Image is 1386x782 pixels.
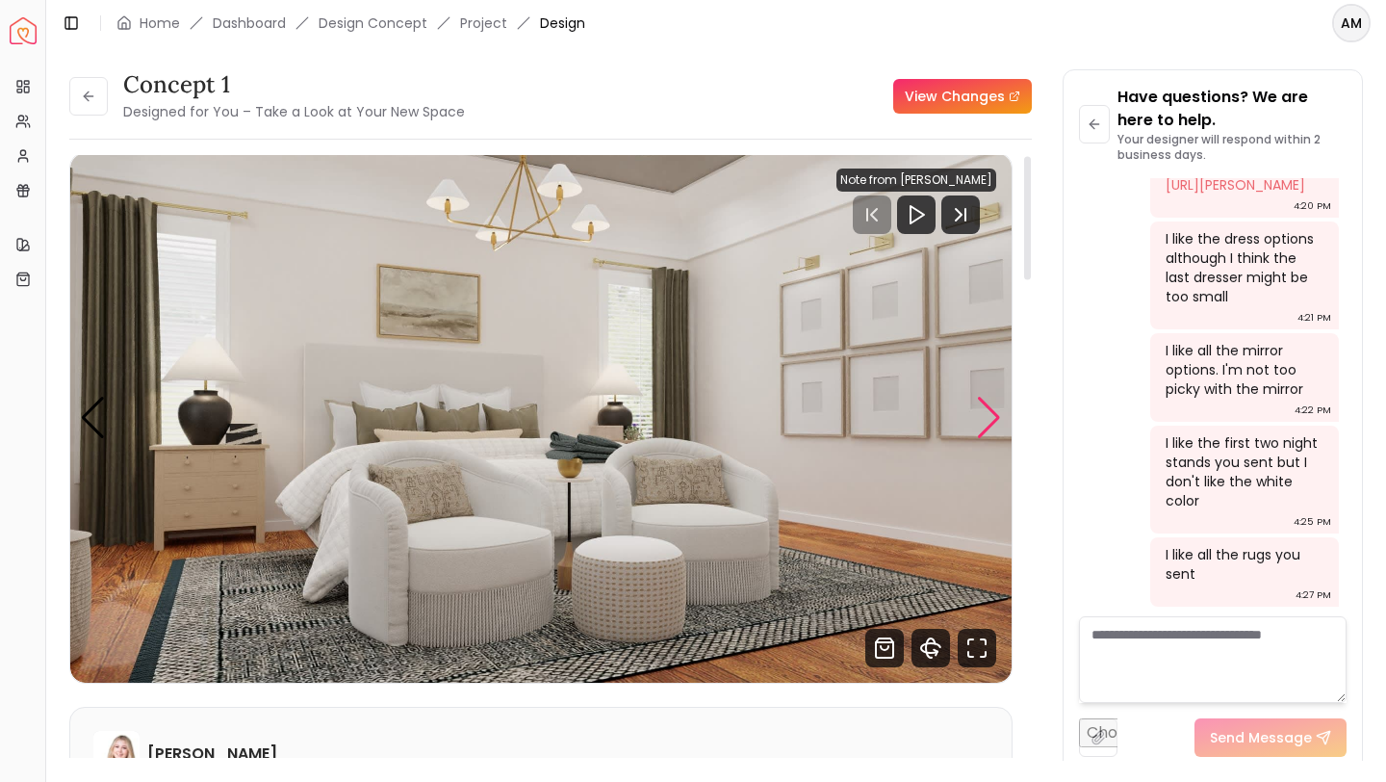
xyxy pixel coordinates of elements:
[1294,512,1331,532] div: 4:25 PM
[958,629,996,667] svg: Fullscreen
[80,397,106,439] div: Previous slide
[1296,586,1331,605] div: 4:27 PM
[123,69,465,100] h3: Concept 1
[865,629,904,667] svg: Shop Products from this design
[10,17,37,44] a: Spacejoy
[70,153,1012,683] div: Carousel
[1294,196,1331,216] div: 4:20 PM
[1334,6,1369,40] span: AM
[70,153,1012,683] div: 3 / 7
[976,397,1002,439] div: Next slide
[941,195,980,234] svg: Next Track
[116,13,585,33] nav: breadcrumb
[1332,4,1371,42] button: AM
[1117,132,1347,163] p: Your designer will respond within 2 business days.
[911,629,950,667] svg: 360 View
[93,731,140,777] img: Hannah James
[319,13,427,33] li: Design Concept
[10,17,37,44] img: Spacejoy Logo
[123,102,465,121] small: Designed for You – Take a Look at Your New Space
[460,13,507,33] a: Project
[140,13,180,33] a: Home
[1166,545,1321,584] div: I like all the rugs you sent
[213,13,286,33] a: Dashboard
[70,153,1012,683] img: Design Render 1
[1166,433,1321,510] div: I like the first two night stands you sent but I don't like the white color
[1117,86,1347,132] p: Have questions? We are here to help.
[893,79,1032,114] a: View Changes
[1166,229,1321,306] div: I like the dress options although I think the last dresser might be too small
[836,169,996,192] div: Note from [PERSON_NAME]
[1166,341,1321,399] div: I like all the mirror options. I'm not too picky with the mirror
[540,13,585,33] span: Design
[147,743,277,766] h6: [PERSON_NAME]
[1297,308,1331,327] div: 4:21 PM
[905,203,928,226] svg: Play
[1295,401,1331,420] div: 4:22 PM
